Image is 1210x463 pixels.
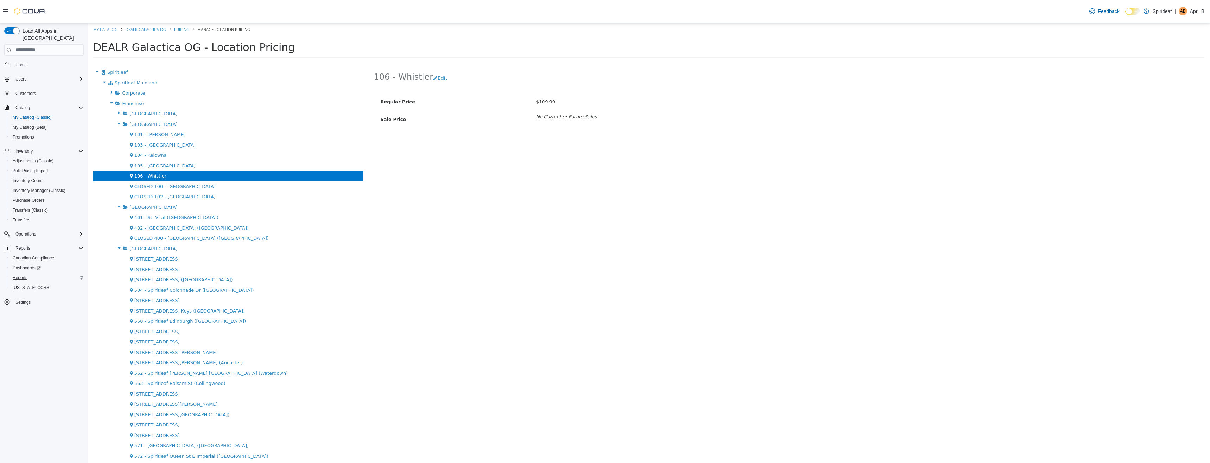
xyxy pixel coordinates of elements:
[13,255,54,261] span: Canadian Compliance
[7,186,87,195] button: Inventory Manager (Classic)
[10,157,56,165] a: Adjustments (Classic)
[15,300,31,305] span: Settings
[15,105,30,110] span: Catalog
[7,195,87,205] button: Purchase Orders
[46,171,128,176] span: CLOSED 102 - [GEOGRAPHIC_DATA]
[10,176,45,185] a: Inventory Count
[10,254,84,262] span: Canadian Compliance
[1125,8,1140,15] input: Dark Mode
[1,74,87,84] button: Users
[13,297,84,306] span: Settings
[13,244,84,252] span: Reports
[4,57,84,326] nav: Complex example
[5,18,207,30] span: DEALR Galactica OG - Location Pricing
[13,115,52,120] span: My Catalog (Classic)
[13,158,53,164] span: Adjustments (Classic)
[13,275,27,281] span: Reports
[10,186,68,195] a: Inventory Manager (Classic)
[13,230,39,238] button: Operations
[14,8,46,15] img: Cova
[42,181,90,187] span: [GEOGRAPHIC_DATA]
[46,368,92,373] span: [STREET_ADDRESS]
[46,399,92,404] span: [STREET_ADDRESS]
[34,67,57,72] span: Corporate
[10,216,33,224] a: Transfers
[293,76,327,81] span: Regular Price
[1180,7,1186,15] span: AB
[15,245,30,251] span: Reports
[10,206,84,214] span: Transfers (Classic)
[10,196,84,205] span: Purchase Orders
[1,297,87,307] button: Settings
[46,327,130,332] span: [STREET_ADDRESS][PERSON_NAME]
[13,134,34,140] span: Promotions
[13,178,43,184] span: Inventory Count
[10,283,52,292] a: [US_STATE] CCRS
[38,4,78,9] a: DEALR Galactica OG
[46,264,166,270] span: 504 - Spiritleaf Colonnade Dr ([GEOGRAPHIC_DATA])
[27,57,70,62] span: Spiritleaf Mainland
[15,148,33,154] span: Inventory
[13,75,84,83] span: Users
[13,103,84,112] span: Catalog
[1,229,87,239] button: Operations
[42,223,90,228] span: [GEOGRAPHIC_DATA]
[46,202,161,207] span: 402 - [GEOGRAPHIC_DATA] ([GEOGRAPHIC_DATA])
[46,378,130,384] span: [STREET_ADDRESS][PERSON_NAME]
[7,215,87,225] button: Transfers
[13,230,84,238] span: Operations
[109,4,162,9] span: Manage Location Pricing
[13,60,84,69] span: Home
[10,157,84,165] span: Adjustments (Classic)
[293,94,318,99] span: Sale Price
[1153,7,1172,15] p: Spiritleaf
[46,420,161,425] span: 571 - [GEOGRAPHIC_DATA] ([GEOGRAPHIC_DATA])
[10,113,55,122] a: My Catalog (Classic)
[13,198,45,203] span: Purchase Orders
[46,192,130,197] span: 401 - St. Vital ([GEOGRAPHIC_DATA])
[10,133,84,141] span: Promotions
[10,167,51,175] a: Bulk Pricing Import
[10,167,84,175] span: Bulk Pricing Import
[1098,8,1119,15] span: Feedback
[1,88,87,98] button: Customers
[1,146,87,156] button: Inventory
[15,91,36,96] span: Customers
[10,283,84,292] span: Washington CCRS
[13,103,33,112] button: Catalog
[46,129,79,135] span: 104 - Kelowna
[10,274,84,282] span: Reports
[46,285,157,290] span: [STREET_ADDRESS] Keys ([GEOGRAPHIC_DATA])
[19,46,40,52] span: Spiritleaf
[20,27,84,41] span: Load All Apps in [GEOGRAPHIC_DATA]
[5,4,30,9] a: My Catalog
[13,207,48,213] span: Transfers (Classic)
[42,88,90,93] span: [GEOGRAPHIC_DATA]
[7,132,87,142] button: Promotions
[46,233,92,238] span: [STREET_ADDRESS]
[15,76,26,82] span: Users
[46,119,108,124] span: 103 - [GEOGRAPHIC_DATA]
[46,212,181,218] span: CLOSED 400 - [GEOGRAPHIC_DATA] ([GEOGRAPHIC_DATA])
[10,176,84,185] span: Inventory Count
[13,168,48,174] span: Bulk Pricing Import
[13,75,29,83] button: Users
[46,389,142,394] span: [STREET_ADDRESS][GEOGRAPHIC_DATA])
[46,140,108,145] span: 105 - [GEOGRAPHIC_DATA]
[46,337,155,342] span: [STREET_ADDRESS][PERSON_NAME] (Ancaster)
[448,91,509,96] i: No Current or Future Sales
[46,109,98,114] span: 101 - [PERSON_NAME]
[7,205,87,215] button: Transfers (Classic)
[345,49,363,62] button: Edit
[13,89,39,98] a: Customers
[46,358,138,363] span: 563 - Spiritleaf Balsam St (Collingwood)
[7,122,87,132] button: My Catalog (Beta)
[13,147,84,155] span: Inventory
[286,49,345,59] h2: 106 - Whistler
[448,76,467,81] span: $109.99
[10,206,51,214] a: Transfers (Classic)
[1179,7,1187,15] div: April B
[1,60,87,70] button: Home
[1087,4,1122,18] a: Feedback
